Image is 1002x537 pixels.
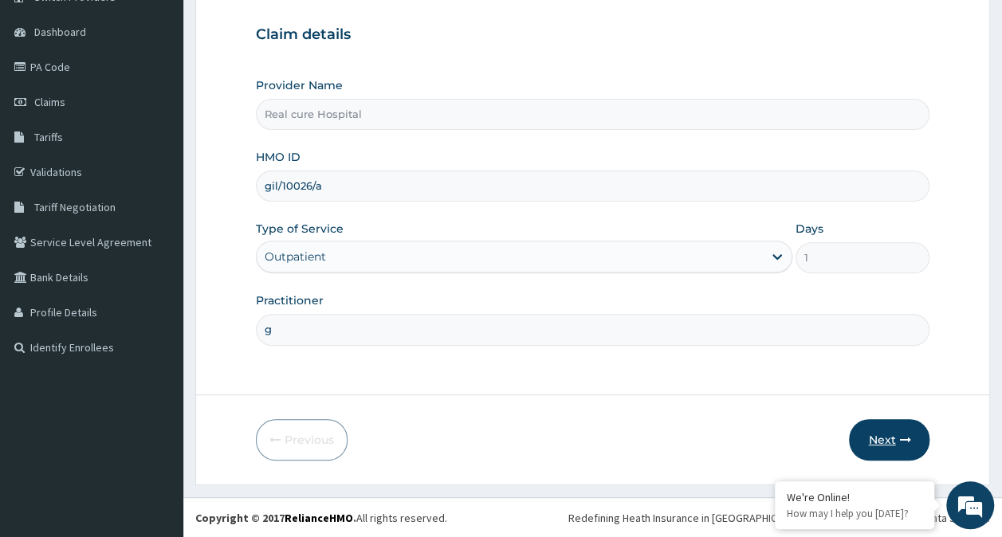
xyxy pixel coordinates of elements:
p: How may I help you today? [787,507,922,520]
div: Minimize live chat window [261,8,300,46]
label: Type of Service [256,221,344,237]
label: HMO ID [256,149,301,165]
textarea: Type your message and hit 'Enter' [8,363,304,419]
button: Next [849,419,929,461]
input: Enter Name [256,314,930,345]
div: Chat with us now [83,89,268,110]
span: Tariff Negotiation [34,200,116,214]
label: Practitioner [256,292,324,308]
input: Enter HMO ID [256,171,930,202]
h3: Claim details [256,26,930,44]
img: d_794563401_company_1708531726252_794563401 [29,80,65,120]
div: Redefining Heath Insurance in [GEOGRAPHIC_DATA] using Telemedicine and Data Science! [568,510,990,526]
span: Claims [34,95,65,109]
span: Dashboard [34,25,86,39]
button: Previous [256,419,348,461]
label: Days [796,221,823,237]
a: RelianceHMO [285,511,353,525]
strong: Copyright © 2017 . [195,511,356,525]
div: Outpatient [265,249,326,265]
span: We're online! [92,165,220,326]
label: Provider Name [256,77,343,93]
span: Tariffs [34,130,63,144]
div: We're Online! [787,490,922,504]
